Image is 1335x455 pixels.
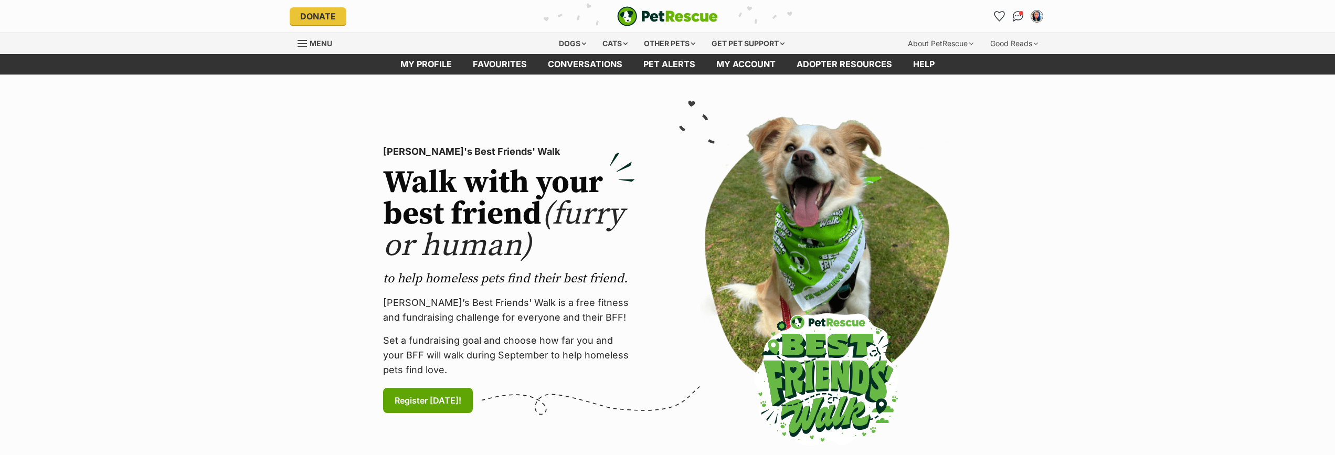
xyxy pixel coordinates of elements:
[383,295,635,325] p: [PERSON_NAME]’s Best Friends' Walk is a free fitness and fundraising challenge for everyone and t...
[383,333,635,377] p: Set a fundraising goal and choose how far you and your BFF will walk during September to help hom...
[390,54,462,75] a: My profile
[617,6,718,26] img: logo-e224e6f780fb5917bec1dbf3a21bbac754714ae5b6737aabdf751b685950b380.svg
[383,270,635,287] p: to help homeless pets find their best friend.
[900,33,981,54] div: About PetRescue
[991,8,1045,25] ul: Account quick links
[290,7,346,25] a: Donate
[637,33,703,54] div: Other pets
[383,195,624,266] span: (furry or human)
[1032,11,1042,22] img: SY Ho profile pic
[991,8,1008,25] a: Favourites
[1029,8,1045,25] button: My account
[383,388,473,413] a: Register [DATE]!
[983,33,1045,54] div: Good Reads
[903,54,945,75] a: Help
[595,33,635,54] div: Cats
[786,54,903,75] a: Adopter resources
[310,39,332,48] span: Menu
[383,144,635,159] p: [PERSON_NAME]'s Best Friends' Walk
[298,33,340,52] a: Menu
[617,6,718,26] a: PetRescue
[537,54,633,75] a: conversations
[383,167,635,262] h2: Walk with your best friend
[1010,8,1026,25] a: Conversations
[706,54,786,75] a: My account
[1013,11,1024,22] img: chat-41dd97257d64d25036548639549fe6c8038ab92f7586957e7f3b1b290dea8141.svg
[552,33,594,54] div: Dogs
[633,54,706,75] a: Pet alerts
[395,394,461,407] span: Register [DATE]!
[704,33,792,54] div: Get pet support
[462,54,537,75] a: Favourites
